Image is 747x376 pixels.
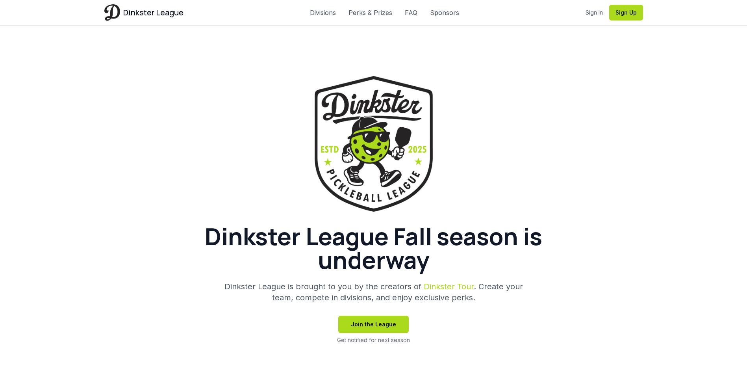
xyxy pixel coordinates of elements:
img: Dinkster [104,4,120,20]
a: Perks & Prizes [348,8,392,17]
button: Sign Up [609,5,643,20]
a: FAQ [405,8,417,17]
a: Dinkster Tour [424,282,474,291]
a: Dinkster League [104,4,184,20]
a: Divisions [310,8,336,17]
a: Sponsors [430,8,459,17]
button: Join the League [338,316,409,333]
p: Get notified for next season [337,336,410,344]
h1: Dinkster League Fall season is underway [185,224,563,272]
p: Dinkster League is brought to you by the creators of . Create your team, compete in divisions, an... [222,281,525,303]
a: Sign In [586,9,603,17]
img: Dinkster League [315,76,433,212]
span: Dinkster League [123,7,184,18]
